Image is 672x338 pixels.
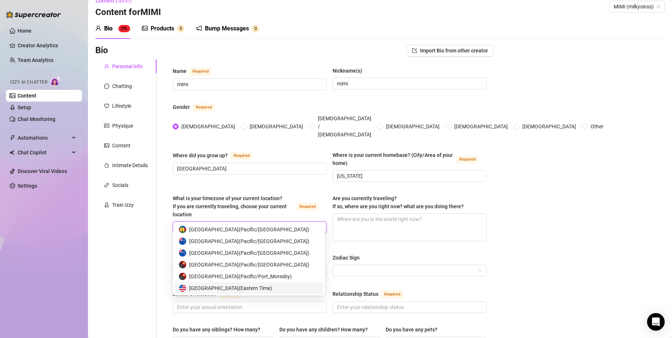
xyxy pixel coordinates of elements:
[104,202,109,207] span: experiment
[173,151,228,159] div: Where did you grow up?
[420,48,488,54] span: Import Bio from other creator
[337,172,481,180] input: Where is your current homebase? (City/Area of your home)
[177,303,321,311] input: Sexual Orientation
[337,303,481,311] input: Relationship Status
[333,151,486,167] label: Where is your current homebase? (City/Area of your home)
[95,25,101,31] span: user
[173,254,196,262] div: Birth Date
[173,290,216,298] div: Sexual Orientation
[18,147,70,158] span: Chat Copilot
[18,40,76,51] a: Creator Analytics
[333,254,360,262] div: Zodiac Sign
[333,67,362,75] div: Nickname(s)
[18,116,55,122] a: Chat Monitoring
[193,103,215,111] span: Required
[112,122,133,130] div: Physique
[189,237,309,245] span: [GEOGRAPHIC_DATA] ( Pacific/[GEOGRAPHIC_DATA] )
[95,45,108,56] h3: Bio
[519,122,579,131] span: [DEMOGRAPHIC_DATA]
[18,93,36,99] a: Content
[104,103,109,109] span: heart
[333,195,464,209] span: Are you currently traveling? If so, where are you right now? what are you doing there?
[112,201,134,209] div: Train Izzy
[50,76,62,87] img: AI Chatter
[179,273,186,280] img: pg
[10,135,15,141] span: thunderbolt
[456,155,478,164] span: Required
[406,45,494,56] button: Import Bio from other creator
[173,103,190,111] div: Gender
[189,225,309,234] span: [GEOGRAPHIC_DATA] ( Pacific/[GEOGRAPHIC_DATA] )
[18,168,67,174] a: Discover Viral Videos
[588,122,606,131] span: Other
[179,284,186,292] img: us
[173,326,260,334] div: Do you have any siblings? How many?
[104,183,109,188] span: link
[112,181,128,189] div: Socials
[189,272,292,280] span: [GEOGRAPHIC_DATA] ( Pacific/Port_Moresby )
[18,104,31,110] a: Setup
[179,122,238,131] span: [DEMOGRAPHIC_DATA]
[112,102,131,110] div: Lifestyle
[189,284,272,292] span: [GEOGRAPHIC_DATA] ( Eastern Time )
[112,82,132,90] div: Chatting
[173,290,249,298] label: Sexual Orientation
[112,142,131,150] div: Content
[179,249,186,257] img: nz
[10,79,47,86] span: Izzy AI Chatter
[247,122,306,131] span: [DEMOGRAPHIC_DATA]
[333,254,365,262] label: Zodiac Sign
[18,57,54,63] a: Team Analytics
[189,261,309,269] span: [GEOGRAPHIC_DATA] ( Pacific/[GEOGRAPHIC_DATA] )
[173,326,265,334] label: Do you have any siblings? How many?
[279,326,373,334] label: Do you have any children? How many?
[179,226,186,233] img: nc
[173,254,229,262] label: Birth Date
[10,150,14,155] img: Chat Copilot
[173,67,220,76] label: Name
[177,165,321,173] input: Where did you grow up?
[252,25,259,32] sup: 0
[383,122,443,131] span: [DEMOGRAPHIC_DATA]
[173,67,187,75] div: Name
[297,203,319,211] span: Required
[112,62,143,70] div: Personal Info
[190,67,212,76] span: Required
[333,290,378,298] div: Relationship Status
[173,103,223,111] label: Gender
[412,48,417,53] span: import
[104,163,109,168] span: fire
[177,25,184,32] sup: 0
[104,143,109,148] span: picture
[279,326,368,334] div: Do you have any children? How many?
[656,4,661,9] span: team
[95,7,161,18] h3: Content for MIMI
[647,313,665,331] div: Open Intercom Messenger
[18,28,32,34] a: Home
[104,84,109,89] span: message
[196,25,202,31] span: notification
[177,80,321,88] input: Name
[142,25,148,31] span: picture
[173,151,261,160] label: Where did you grow up?
[231,152,253,160] span: Required
[151,24,174,33] div: Products
[386,326,443,334] label: Do you have any pets?
[333,67,367,75] label: Nickname(s)
[104,123,109,128] span: idcard
[173,195,287,217] span: What is your timezone of your current location? If you are currently traveling, choose your curre...
[112,161,148,169] div: Intimate Details
[18,183,37,189] a: Settings
[386,326,437,334] div: Do you have any pets?
[179,261,186,268] img: pg
[315,114,374,139] span: [DEMOGRAPHIC_DATA] / [DEMOGRAPHIC_DATA]
[333,151,453,167] div: Where is your current homebase? (City/Area of your home)
[189,249,309,257] span: [GEOGRAPHIC_DATA] ( Pacific/[GEOGRAPHIC_DATA] )
[205,24,249,33] div: Bump Messages
[18,132,70,144] span: Automations
[104,24,113,33] div: Bio
[118,25,130,32] sup: 0%
[179,238,186,245] img: nz
[614,1,660,12] span: MIMI (milkysinss)
[104,64,109,69] span: user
